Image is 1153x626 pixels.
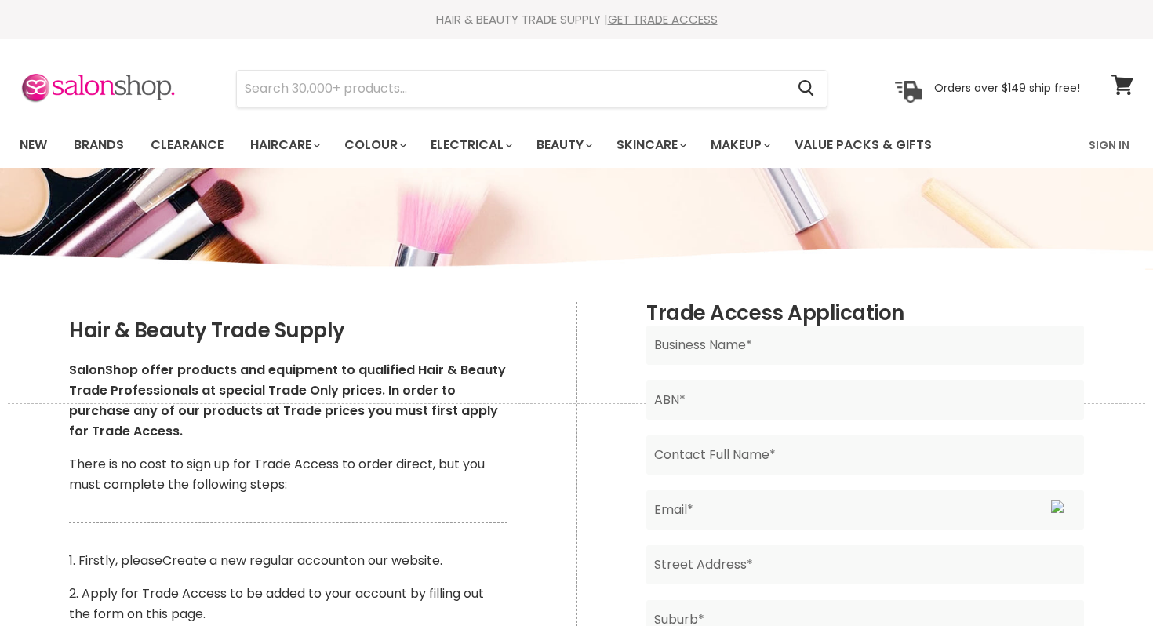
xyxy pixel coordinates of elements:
[139,129,235,162] a: Clearance
[1079,129,1139,162] a: Sign In
[699,129,780,162] a: Makeup
[237,71,785,107] input: Search
[62,129,136,162] a: Brands
[605,129,696,162] a: Skincare
[69,454,507,495] p: There is no cost to sign up for Trade Access to order direct, but you must complete the following...
[236,70,827,107] form: Product
[646,302,1084,326] h2: Trade Access Application
[162,551,349,570] a: Create a new regular account
[525,129,602,162] a: Beauty
[934,81,1080,95] p: Orders over $149 ship free!
[69,551,507,571] p: 1. Firstly, please on our website.
[785,71,827,107] button: Search
[8,129,59,162] a: New
[8,122,1012,168] ul: Main menu
[69,360,507,442] p: SalonShop offer products and equipment to qualified Hair & Beauty Trade Professionals at special ...
[783,129,944,162] a: Value Packs & Gifts
[1051,500,1064,519] img: productIconColored.f2433d9a.svg
[333,129,416,162] a: Colour
[69,319,507,343] h2: Hair & Beauty Trade Supply
[69,584,507,624] p: 2. Apply for Trade Access to be added to your account by filling out the form on this page.
[419,129,522,162] a: Electrical
[238,129,329,162] a: Haircare
[608,11,718,27] a: GET TRADE ACCESS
